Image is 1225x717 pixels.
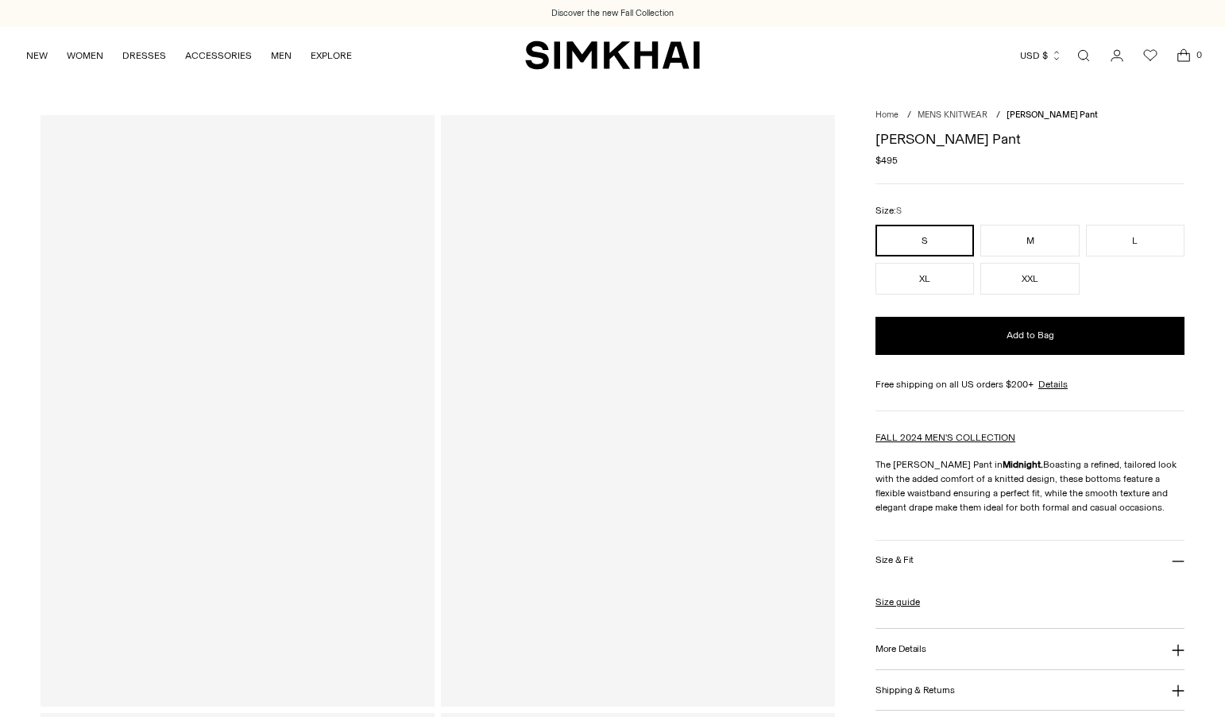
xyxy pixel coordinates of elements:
a: Wishlist [1134,40,1166,71]
button: Shipping & Returns [875,670,1184,711]
span: [PERSON_NAME] Pant [1007,110,1098,120]
strong: Midnight. [1003,459,1043,470]
a: Discover the new Fall Collection [551,7,674,20]
a: ACCESSORIES [185,38,252,73]
a: Open search modal [1068,40,1099,71]
div: / [996,109,1000,122]
div: / [907,109,911,122]
a: MENS KNITWEAR [918,110,987,120]
a: WOMEN [67,38,103,73]
label: Size: [875,203,902,218]
button: More Details [875,629,1184,669]
a: Ottis Pant [441,115,835,706]
button: Size & Fit [875,541,1184,581]
a: Size guide [875,595,920,609]
nav: breadcrumbs [875,109,1184,122]
button: Add to Bag [875,317,1184,355]
button: XXL [980,263,1079,295]
a: FALL 2024 MEN'S COLLECTION [875,432,1015,443]
button: S [875,225,974,256]
h3: Size & Fit [875,555,914,565]
span: S [896,206,902,216]
button: M [980,225,1079,256]
a: Ottis Pant [41,115,435,706]
p: The [PERSON_NAME] Pant in Boasting a refined, tailored look with the added comfort of a knitted d... [875,457,1184,515]
a: Details [1038,377,1068,391]
span: Add to Bag [1007,329,1054,342]
a: MEN [271,38,292,73]
button: USD $ [1020,38,1062,73]
div: Free shipping on all US orders $200+ [875,377,1184,391]
h3: More Details [875,644,926,654]
a: Go to the account page [1101,40,1133,71]
span: $495 [875,153,898,168]
a: Home [875,110,898,120]
button: XL [875,263,974,295]
a: DRESSES [122,38,166,73]
a: NEW [26,38,48,73]
button: L [1086,225,1184,256]
h1: [PERSON_NAME] Pant [875,132,1184,146]
a: SIMKHAI [525,40,700,71]
a: EXPLORE [311,38,352,73]
a: Open cart modal [1168,40,1200,71]
span: 0 [1192,48,1206,62]
h3: Shipping & Returns [875,685,955,696]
